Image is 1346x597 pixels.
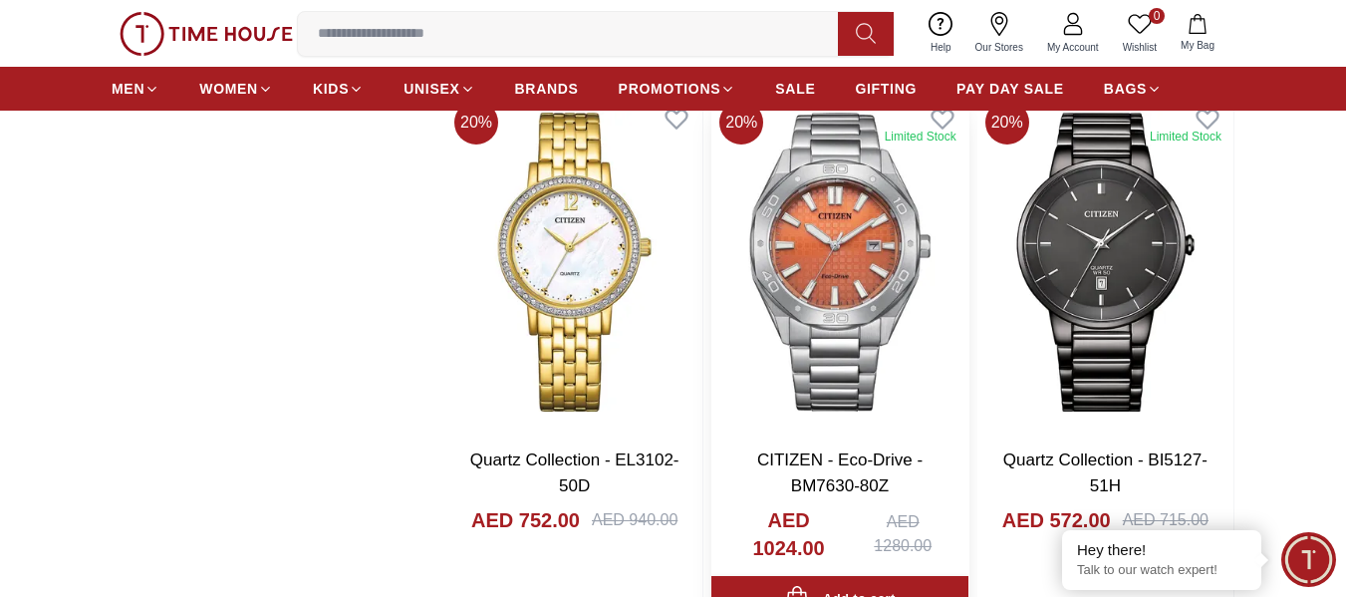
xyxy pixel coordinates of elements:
[313,71,364,107] a: KIDS
[313,79,349,99] span: KIDS
[711,93,967,432] img: CITIZEN - Eco-Drive - BM7630-80Z
[112,71,159,107] a: MEN
[515,71,579,107] a: BRANDS
[967,40,1031,55] span: Our Stores
[977,93,1233,432] img: Quartz Collection - BI5127-51H
[404,71,474,107] a: UNISEX
[1077,562,1246,579] p: Talk to our watch expert!
[963,8,1035,59] a: Our Stores
[199,71,273,107] a: WOMEN
[199,79,258,99] span: WOMEN
[855,79,917,99] span: GIFTING
[1173,38,1222,53] span: My Bag
[956,79,1064,99] span: PAY DAY SALE
[1115,40,1165,55] span: Wishlist
[1002,506,1111,534] h4: AED 572.00
[619,71,736,107] a: PROMOTIONS
[1104,79,1147,99] span: BAGS
[1149,8,1165,24] span: 0
[592,508,677,532] div: AED 940.00
[1104,71,1162,107] a: BAGS
[985,101,1029,145] span: 20 %
[1169,10,1226,57] button: My Bag
[446,93,702,432] img: Quartz Collection - EL3102-50D
[719,101,763,145] span: 20 %
[1123,508,1209,532] div: AED 715.00
[919,8,963,59] a: Help
[1003,450,1208,495] a: Quartz Collection - BI5127-51H
[956,71,1064,107] a: PAY DAY SALE
[731,506,846,562] h4: AED 1024.00
[858,510,948,558] div: AED 1280.00
[471,506,580,534] h4: AED 752.00
[1150,129,1221,145] div: Limited Stock
[454,101,498,145] span: 20 %
[923,40,959,55] span: Help
[120,12,293,56] img: ...
[775,79,815,99] span: SALE
[855,71,917,107] a: GIFTING
[885,129,956,145] div: Limited Stock
[404,79,459,99] span: UNISEX
[1039,40,1107,55] span: My Account
[1281,532,1336,587] div: Chat Widget
[515,79,579,99] span: BRANDS
[470,450,679,495] a: Quartz Collection - EL3102-50D
[112,79,144,99] span: MEN
[757,450,923,495] a: CITIZEN - Eco-Drive - BM7630-80Z
[1111,8,1169,59] a: 0Wishlist
[775,71,815,107] a: SALE
[619,79,721,99] span: PROMOTIONS
[1077,540,1246,560] div: Hey there!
